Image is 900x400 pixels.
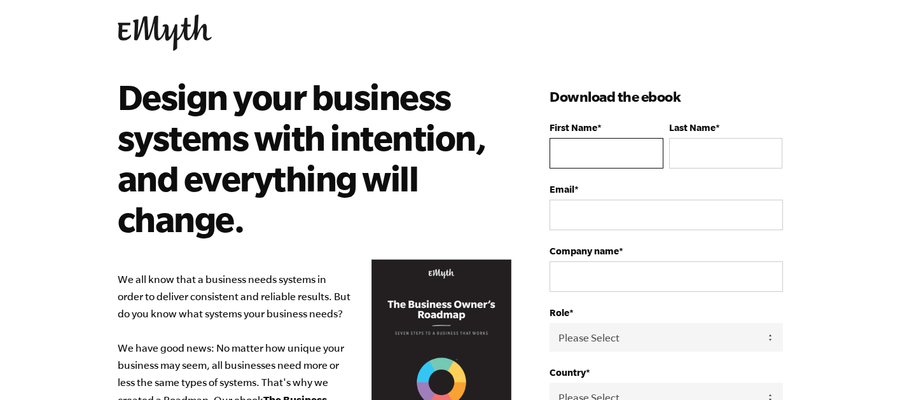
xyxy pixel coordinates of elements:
img: EMyth [118,15,212,51]
h2: Design your business systems with intention, and everything will change. [118,76,494,239]
span: Email [550,184,574,195]
iframe: Chat Widget [836,339,900,400]
span: Company name [550,245,619,256]
h3: Download the ebook [550,86,782,107]
span: Last Name [669,122,716,133]
span: First Name [550,122,597,133]
span: Country [550,367,586,378]
span: Role [550,307,569,318]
